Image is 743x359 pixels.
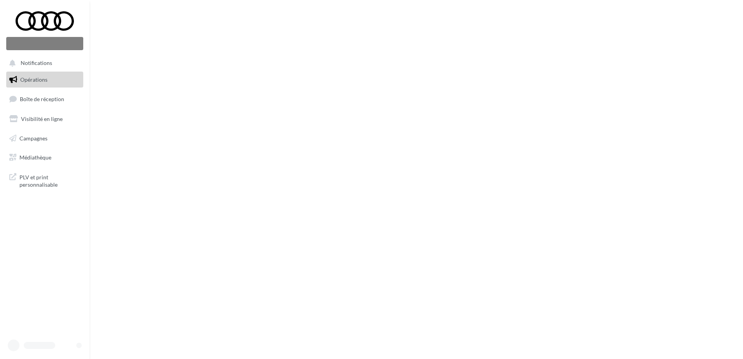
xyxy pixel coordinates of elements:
span: Campagnes [19,135,47,141]
span: Boîte de réception [20,96,64,102]
a: Opérations [5,72,85,88]
span: Médiathèque [19,154,51,161]
a: PLV et print personnalisable [5,169,85,192]
span: Notifications [21,60,52,67]
a: Campagnes [5,130,85,147]
span: Visibilité en ligne [21,116,63,122]
a: Médiathèque [5,149,85,166]
div: Nouvelle campagne [6,37,83,50]
span: PLV et print personnalisable [19,172,80,189]
span: Opérations [20,76,47,83]
a: Visibilité en ligne [5,111,85,127]
a: Boîte de réception [5,91,85,107]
